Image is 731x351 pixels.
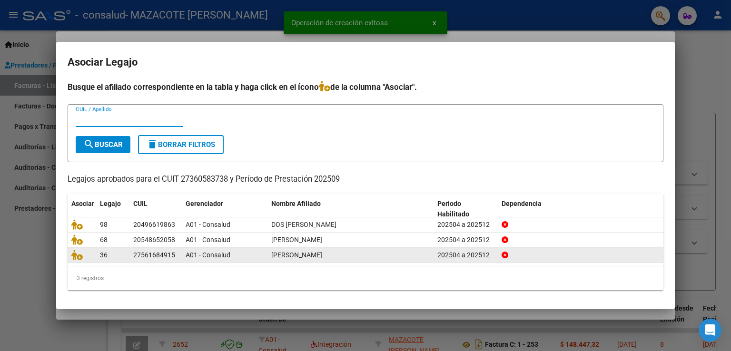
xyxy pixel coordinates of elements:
[133,234,175,245] div: 20548652058
[147,140,215,149] span: Borrar Filtros
[147,138,158,150] mat-icon: delete
[83,140,123,149] span: Buscar
[71,200,94,207] span: Asociar
[186,221,230,228] span: A01 - Consalud
[133,200,148,207] span: CUIL
[498,194,664,225] datatable-header-cell: Dependencia
[699,319,721,341] div: Open Intercom Messenger
[271,221,336,228] span: DOS SANTOS LEONEL SEBASTIAN
[434,194,498,225] datatable-header-cell: Periodo Habilitado
[502,200,542,207] span: Dependencia
[100,251,108,259] span: 36
[133,219,175,230] div: 20496619863
[271,251,322,259] span: PUCHETA KIARA JAZMIN
[186,236,230,244] span: A01 - Consalud
[437,250,494,261] div: 202504 a 202512
[182,194,267,225] datatable-header-cell: Gerenciador
[68,53,663,71] h2: Asociar Legajo
[100,236,108,244] span: 68
[68,194,96,225] datatable-header-cell: Asociar
[68,266,663,290] div: 3 registros
[437,219,494,230] div: 202504 a 202512
[129,194,182,225] datatable-header-cell: CUIL
[68,81,663,93] h4: Busque el afiliado correspondiente en la tabla y haga click en el ícono de la columna "Asociar".
[76,136,130,153] button: Buscar
[133,250,175,261] div: 27561684915
[100,200,121,207] span: Legajo
[100,221,108,228] span: 98
[437,234,494,245] div: 202504 a 202512
[271,200,321,207] span: Nombre Afiliado
[83,138,95,150] mat-icon: search
[267,194,434,225] datatable-header-cell: Nombre Afiliado
[68,174,663,185] p: Legajos aprobados para el CUIT 27360583738 y Período de Prestación 202509
[271,236,322,244] span: VALENZUELA MIQUEAS
[96,194,129,225] datatable-header-cell: Legajo
[437,200,469,218] span: Periodo Habilitado
[186,200,223,207] span: Gerenciador
[138,135,224,154] button: Borrar Filtros
[186,251,230,259] span: A01 - Consalud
